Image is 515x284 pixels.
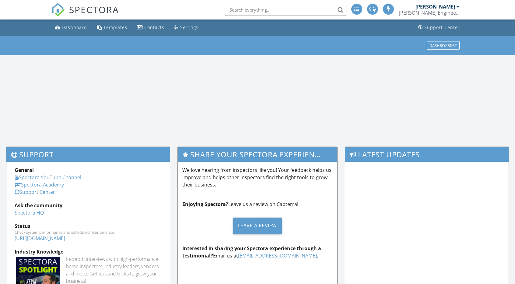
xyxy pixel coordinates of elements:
a: [URL][DOMAIN_NAME] [15,235,65,242]
a: Settings [172,22,201,33]
div: Contacts [144,24,164,30]
a: Dashboard [53,22,89,33]
h3: Support [6,147,170,162]
div: Dashboards [429,43,457,48]
p: Email us at . [182,245,333,259]
strong: Enjoying Spectora? [182,201,228,208]
h3: Share Your Spectora Experience [178,147,338,162]
p: We love hearing from inspectors like you! Your feedback helps us improve and helps other inspecto... [182,166,333,188]
div: Status [15,222,162,230]
div: Support Center [424,24,460,30]
div: Check system performance and scheduled maintenance. [15,230,162,235]
img: The Best Home Inspection Software - Spectora [51,3,65,16]
h3: Latest Updates [345,147,509,162]
a: Spectora HQ [15,209,44,216]
a: Spectora YouTube Channel [15,174,81,181]
div: Ask the community [15,202,162,209]
a: Leave a Review [182,213,333,239]
a: SPECTORA [51,8,119,21]
input: Search everything... [225,4,346,16]
a: Support Center [15,189,55,195]
a: Spectora Academy [15,181,64,188]
div: Settings [180,24,198,30]
a: [EMAIL_ADDRESS][DOMAIN_NAME] [238,252,317,259]
div: Industry Knowledge [15,248,162,255]
div: Schroeder Engineering, LLC [399,10,460,16]
div: [PERSON_NAME] [415,4,455,10]
a: Support Center [416,22,462,33]
a: Contacts [135,22,167,33]
button: Dashboards [427,41,460,50]
p: Leave us a review on Capterra! [182,201,333,208]
a: Templates [94,22,130,33]
strong: General [15,167,34,173]
span: SPECTORA [69,3,119,16]
div: Dashboard [62,24,87,30]
div: Templates [103,24,127,30]
strong: Interested in sharing your Spectora experience through a testimonial? [182,245,321,259]
div: Leave a Review [233,218,282,234]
